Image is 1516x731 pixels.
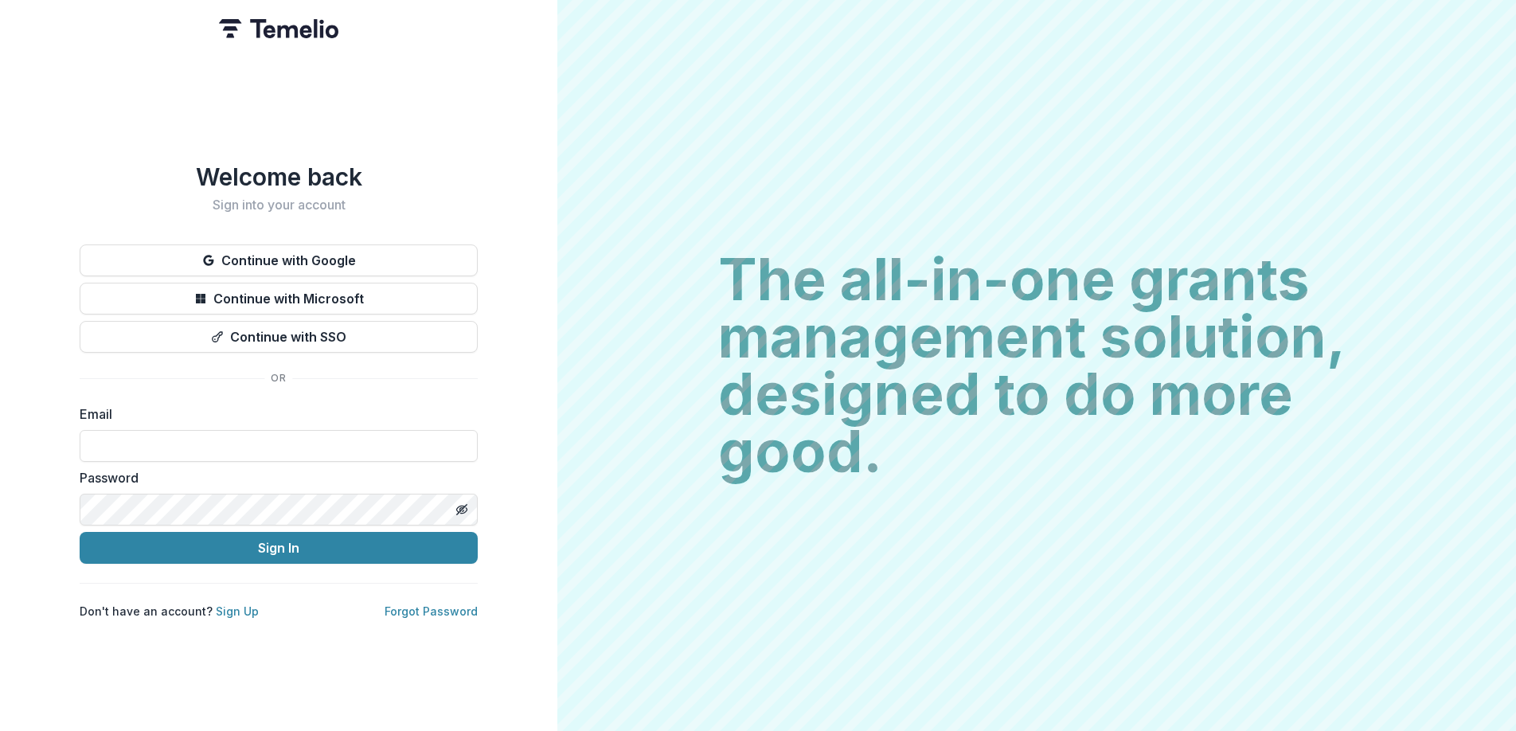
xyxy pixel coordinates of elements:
img: Temelio [219,19,338,38]
h2: Sign into your account [80,197,478,213]
h1: Welcome back [80,162,478,191]
button: Toggle password visibility [449,497,475,522]
label: Password [80,468,468,487]
a: Sign Up [216,604,259,618]
button: Sign In [80,532,478,564]
button: Continue with Google [80,244,478,276]
p: Don't have an account? [80,603,259,620]
button: Continue with SSO [80,321,478,353]
a: Forgot Password [385,604,478,618]
button: Continue with Microsoft [80,283,478,315]
label: Email [80,405,468,424]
